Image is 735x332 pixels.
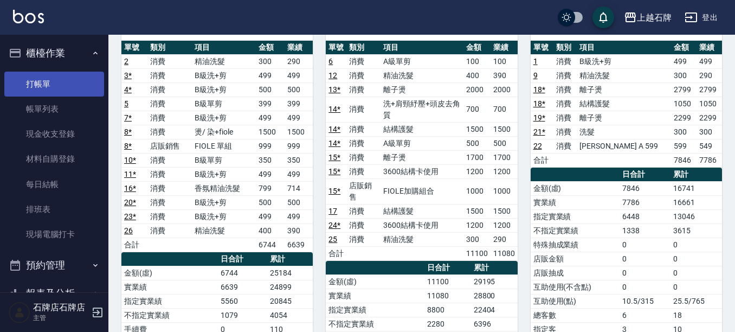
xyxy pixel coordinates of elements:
[491,68,518,82] td: 390
[531,308,620,322] td: 總客數
[192,111,256,125] td: B級洗+剪
[256,97,285,111] td: 399
[381,54,463,68] td: A級單剪
[256,195,285,209] td: 500
[637,11,672,24] div: 上越石牌
[620,7,676,29] button: 上越石牌
[147,195,192,209] td: 消費
[285,167,313,181] td: 499
[346,204,381,218] td: 消費
[192,139,256,153] td: FIOLE 單組
[531,41,554,55] th: 單號
[381,82,463,97] td: 離子燙
[531,238,620,252] td: 特殊抽成業績
[670,168,722,182] th: 累計
[218,252,267,266] th: 日合計
[13,10,44,23] img: Logo
[285,238,313,252] td: 6639
[346,41,381,55] th: 類別
[256,41,285,55] th: 金額
[121,294,218,308] td: 指定實業績
[121,238,147,252] td: 合計
[267,252,313,266] th: 累計
[326,246,346,260] td: 合計
[328,207,337,215] a: 17
[346,178,381,204] td: 店販銷售
[4,72,104,97] a: 打帳單
[326,41,346,55] th: 單號
[121,266,218,280] td: 金額(虛)
[533,71,538,80] a: 9
[147,54,192,68] td: 消費
[620,238,671,252] td: 0
[328,57,333,66] a: 6
[256,111,285,125] td: 499
[671,111,697,125] td: 2299
[670,252,722,266] td: 0
[147,111,192,125] td: 消費
[670,209,722,224] td: 13046
[697,68,722,82] td: 290
[670,280,722,294] td: 0
[491,150,518,164] td: 1700
[381,232,463,246] td: 精油洗髮
[463,218,491,232] td: 1200
[463,54,491,68] td: 100
[531,41,722,168] table: a dense table
[463,41,491,55] th: 金額
[697,111,722,125] td: 2299
[147,153,192,167] td: 消費
[256,209,285,224] td: 499
[381,97,463,122] td: 洗+肩頸紓壓+頭皮去角質
[620,252,671,266] td: 0
[256,153,285,167] td: 350
[577,54,671,68] td: B級洗+剪
[620,266,671,280] td: 0
[491,97,518,122] td: 700
[463,232,491,246] td: 300
[463,136,491,150] td: 500
[553,139,577,153] td: 消費
[147,167,192,181] td: 消費
[697,97,722,111] td: 1050
[346,82,381,97] td: 消費
[218,266,267,280] td: 6744
[671,82,697,97] td: 2799
[121,308,218,322] td: 不指定實業績
[531,224,620,238] td: 不指定實業績
[4,172,104,197] a: 每日結帳
[381,41,463,55] th: 項目
[463,164,491,178] td: 1200
[192,125,256,139] td: 燙/ 染+fiole
[285,195,313,209] td: 500
[346,97,381,122] td: 消費
[671,68,697,82] td: 300
[4,122,104,146] a: 現金收支登錄
[256,224,285,238] td: 400
[671,139,697,153] td: 599
[531,252,620,266] td: 店販金額
[670,294,722,308] td: 25.5/765
[328,235,337,244] a: 25
[471,303,518,317] td: 22404
[147,41,192,55] th: 類別
[192,209,256,224] td: B級洗+剪
[381,122,463,136] td: 結構護髮
[4,146,104,171] a: 材料自購登錄
[285,139,313,153] td: 999
[192,181,256,195] td: 香氛精油洗髮
[381,150,463,164] td: 離子燙
[553,97,577,111] td: 消費
[256,181,285,195] td: 799
[256,54,285,68] td: 300
[218,294,267,308] td: 5560
[147,68,192,82] td: 消費
[256,238,285,252] td: 6744
[33,302,88,313] h5: 石牌店石牌店
[424,289,471,303] td: 11080
[381,204,463,218] td: 結構護髮
[147,224,192,238] td: 消費
[577,82,671,97] td: 離子燙
[463,122,491,136] td: 1500
[326,317,424,331] td: 不指定實業績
